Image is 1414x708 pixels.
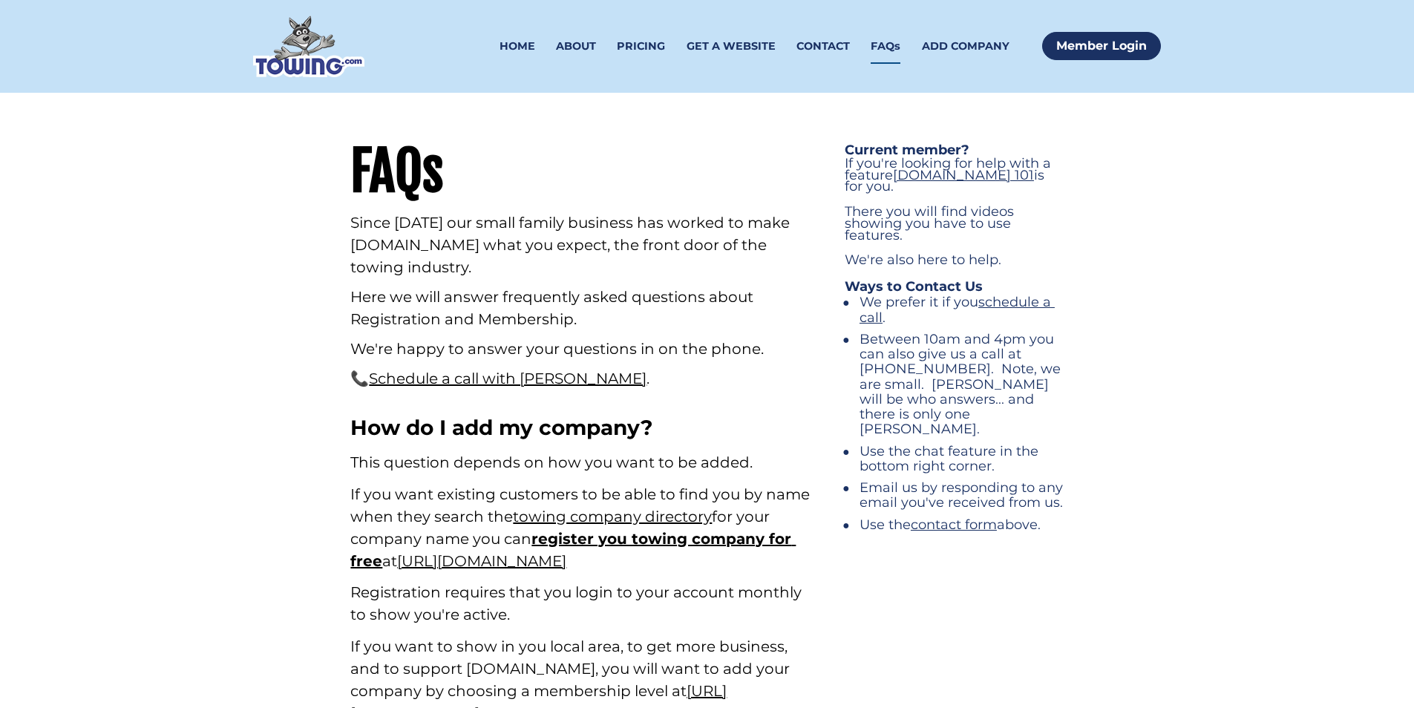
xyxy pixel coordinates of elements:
a: CONTACT [796,29,850,64]
span: How do I add my company? [350,415,652,440]
span: Here we will answer frequently asked questions about Registration and Membership. [350,288,757,328]
p: We're also here to help. [845,255,1064,268]
li: Use the chat feature in the bottom right corner. [845,444,1064,474]
span: FAQs [350,137,443,205]
li: Between 10am and 4pm you can also give us a call at [PHONE_NUMBER]. Note, we are small. [PERSON_N... [845,332,1064,437]
a: PRICING [617,29,665,64]
a: ADD COMPANY [922,29,1009,64]
a: schedule a call [860,294,1055,325]
img: Towing.com Logo [253,16,364,77]
a: HOME [500,29,535,64]
p: There you will find videos showing you have to use features. [845,206,1064,241]
li: We prefer it if you . [845,295,1064,325]
strong: Current member? [845,142,969,158]
span: Registration requires that you login to your account monthly to show you're active. [350,583,805,623]
a: Member Login [1042,32,1161,60]
a: Schedule a call with [PERSON_NAME] [369,370,647,387]
span: 📞 . [350,370,649,387]
a: FAQs [871,29,900,64]
a: GET A WEBSITE [687,29,776,64]
span: This question depends on how you want to be added. [350,453,753,471]
a: towing company directory [513,508,712,525]
li: Use the above. [845,517,1064,532]
span: Since [DATE] our small family business has worked to make [DOMAIN_NAME] what you expect, the fron... [350,214,793,276]
strong: Ways to Contact Us [845,278,983,295]
a: ABOUT [556,29,596,64]
a: [DOMAIN_NAME] 101 [893,167,1034,183]
a: register you towing company for free [350,530,796,570]
a: [URL][DOMAIN_NAME] [397,552,566,570]
li: Email us by responding to any email you've received from us. [845,480,1064,511]
a: contact form [911,517,997,533]
p: If you're looking for help with a feature is for you. [845,158,1064,193]
span: We're happy to answer your questions in on the phone. [350,340,764,358]
span: If you want existing customers to be able to find you by name when they search the for your compa... [350,485,814,570]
